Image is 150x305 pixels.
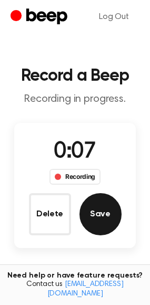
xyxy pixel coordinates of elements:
div: Recording [49,169,101,185]
a: [EMAIL_ADDRESS][DOMAIN_NAME] [47,281,124,298]
a: Beep [11,7,70,27]
span: Contact us [6,280,144,299]
a: Log Out [88,4,139,30]
button: Save Audio Record [79,193,122,235]
span: 0:07 [54,141,96,163]
h1: Record a Beep [8,68,142,84]
p: Recording in progress. [8,93,142,106]
button: Delete Audio Record [29,193,71,235]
